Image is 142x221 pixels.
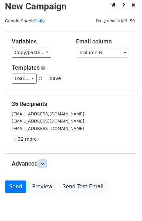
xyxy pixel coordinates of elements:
[12,160,130,167] h5: Advanced
[58,180,108,193] a: Send Test Email
[94,18,137,23] a: Daily emails left: 50
[5,18,45,23] small: Google Sheet:
[12,111,84,116] small: [EMAIL_ADDRESS][DOMAIN_NAME]
[12,74,37,84] a: Load...
[12,119,84,123] small: [EMAIL_ADDRESS][DOMAIN_NAME]
[110,190,142,221] iframe: Chat Widget
[47,74,64,84] button: Save
[12,135,39,143] a: +32 more
[28,180,57,193] a: Preview
[5,180,26,193] a: Send
[34,18,45,23] a: Daily
[5,1,137,12] h2: New Campaign
[12,100,130,108] h5: 35 Recipients
[12,126,84,131] small: [EMAIL_ADDRESS][DOMAIN_NAME]
[76,38,131,45] h5: Email column
[12,38,66,45] h5: Variables
[12,64,40,71] a: Templates
[94,17,137,25] span: Daily emails left: 50
[12,48,51,58] a: Copy/paste...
